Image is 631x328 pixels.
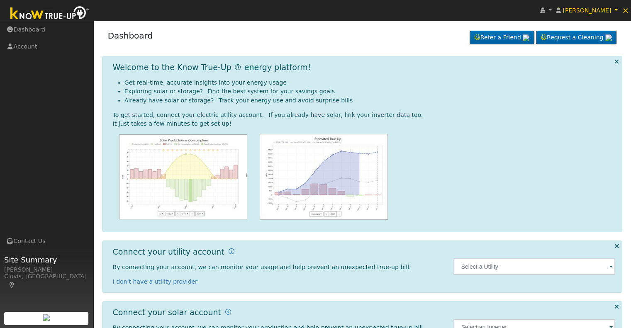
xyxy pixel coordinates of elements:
a: Refer a Friend [470,31,534,45]
div: It just takes a few minutes to get set up! [113,119,616,128]
img: retrieve [605,34,612,41]
img: retrieve [523,34,529,41]
span: Site Summary [4,254,89,265]
h1: Connect your utility account [113,247,224,257]
span: × [622,5,629,15]
li: Get real-time, accurate insights into your energy usage [124,78,616,87]
a: Dashboard [108,31,153,41]
h1: Welcome to the Know True-Up ® energy platform! [113,63,311,72]
div: [PERSON_NAME] [4,265,89,274]
a: Request a Cleaning [536,31,616,45]
span: By connecting your account, we can monitor your usage and help prevent an unexpected true-up bill. [113,264,411,270]
div: Clovis, [GEOGRAPHIC_DATA] [4,272,89,289]
a: Map [8,282,16,288]
input: Select a Utility [453,258,615,275]
h1: Connect your solar account [113,308,221,317]
a: I don't have a utility provider [113,278,197,285]
img: Know True-Up [6,5,93,23]
span: [PERSON_NAME] [563,7,611,14]
li: Already have solar or storage? Track your energy use and avoid surprise bills [124,96,616,105]
li: Exploring solar or storage? Find the best system for your savings goals [124,87,616,96]
img: retrieve [43,314,50,321]
div: To get started, connect your electric utility account. If you already have solar, link your inver... [113,111,616,119]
